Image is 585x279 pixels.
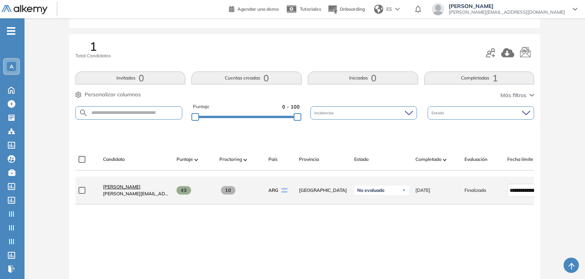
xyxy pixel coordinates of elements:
span: 10 [221,186,236,195]
span: Proctoring [219,156,242,163]
span: Tutoriales [300,6,321,12]
i: - [7,30,15,32]
button: Completadas1 [424,71,534,84]
span: Fecha límite [507,156,533,163]
span: [DATE] [415,187,430,194]
span: A [10,63,13,70]
img: Logo [2,5,47,15]
span: No evaluado [357,187,384,193]
span: Completado [415,156,441,163]
img: ARG [281,188,288,193]
span: Personalizar columnas [85,91,141,99]
a: [PERSON_NAME] [103,183,170,190]
img: [missing "en.ARROW_ALT" translation] [443,159,447,161]
div: Estado [428,106,534,120]
span: [PERSON_NAME][EMAIL_ADDRESS][DOMAIN_NAME] [449,9,565,15]
span: Más filtros [500,91,526,99]
span: [PERSON_NAME][EMAIL_ADDRESS][DOMAIN_NAME] [103,190,170,197]
span: 1 [90,40,97,52]
span: Puntaje [176,156,193,163]
span: 43 [176,186,191,195]
button: Cuentas creadas0 [191,71,302,84]
span: País [268,156,278,163]
span: Estado [354,156,369,163]
span: Total Candidatos [75,52,111,59]
span: Candidato [103,156,125,163]
span: ARG [268,187,278,194]
span: Agendar una demo [237,6,279,12]
img: arrow [395,8,400,11]
a: Agendar una demo [229,4,279,13]
span: Onboarding [340,6,365,12]
iframe: Chat Widget [547,242,585,279]
button: Onboarding [327,1,365,18]
button: Iniciadas0 [308,71,418,84]
span: Evaluación [464,156,487,163]
div: Incidencias [310,106,417,120]
button: Más filtros [500,91,534,99]
span: [PERSON_NAME] [449,3,565,9]
span: ES [386,6,392,13]
img: [missing "en.ARROW_ALT" translation] [194,159,198,161]
span: Finalizado [464,187,486,194]
span: [GEOGRAPHIC_DATA] [299,187,348,194]
img: [missing "en.ARROW_ALT" translation] [243,159,247,161]
span: [PERSON_NAME] [103,184,141,190]
img: Ícono de flecha [402,188,406,193]
img: SEARCH_ALT [79,108,88,118]
span: Puntaje [193,103,209,110]
span: Incidencias [314,110,335,116]
span: 0 - 100 [282,103,300,110]
span: Estado [431,110,446,116]
button: Personalizar columnas [75,91,141,99]
span: Provincia [299,156,319,163]
button: Invitados0 [75,71,186,84]
img: world [374,5,383,14]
